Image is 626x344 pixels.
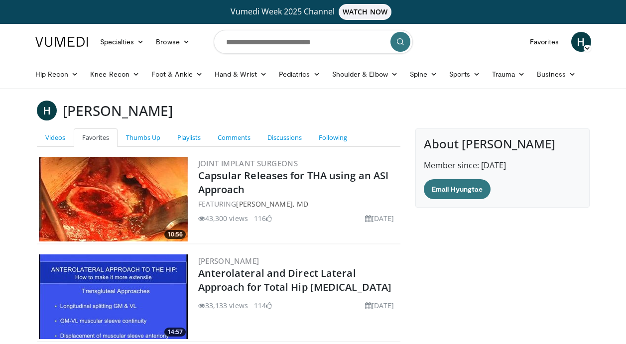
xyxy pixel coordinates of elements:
[198,213,248,224] li: 43,300 views
[39,254,188,339] a: 14:57
[145,64,209,84] a: Foot & Ankle
[150,32,196,52] a: Browse
[404,64,443,84] a: Spine
[164,328,186,337] span: 14:57
[339,4,391,20] span: WATCH NOW
[424,137,581,151] h4: About [PERSON_NAME]
[29,64,85,84] a: Hip Recon
[443,64,486,84] a: Sports
[118,128,169,147] a: Thumbs Up
[37,101,57,120] a: H
[198,266,392,294] a: Anterolateral and Direct Lateral Approach for Total Hip [MEDICAL_DATA]
[35,37,88,47] img: VuMedi Logo
[365,300,394,311] li: [DATE]
[198,300,248,311] li: 33,133 views
[214,30,413,54] input: Search topics, interventions
[94,32,150,52] a: Specialties
[198,158,298,168] a: Joint Implant Surgeons
[254,300,272,311] li: 114
[259,128,310,147] a: Discussions
[39,157,188,241] a: 10:56
[198,199,398,209] div: FEATURING
[365,213,394,224] li: [DATE]
[486,64,531,84] a: Trauma
[39,157,188,241] img: 314571_3.png.300x170_q85_crop-smart_upscale.jpg
[531,64,582,84] a: Business
[424,179,491,199] a: Email Hyungtae
[209,64,273,84] a: Hand & Wrist
[198,256,259,266] a: [PERSON_NAME]
[524,32,565,52] a: Favorites
[169,128,209,147] a: Playlists
[209,128,259,147] a: Comments
[236,199,308,209] a: [PERSON_NAME], MD
[164,230,186,239] span: 10:56
[84,64,145,84] a: Knee Recon
[571,32,591,52] a: H
[273,64,326,84] a: Pediatrics
[326,64,404,84] a: Shoulder & Elbow
[37,4,590,20] a: Vumedi Week 2025 ChannelWATCH NOW
[424,159,581,171] p: Member since: [DATE]
[39,254,188,339] img: 297905_0000_1.png.300x170_q85_crop-smart_upscale.jpg
[310,128,356,147] a: Following
[63,101,173,120] h3: [PERSON_NAME]
[254,213,272,224] li: 116
[37,128,74,147] a: Videos
[198,169,389,196] a: Capsular Releases for THA using an ASI Approach
[74,128,118,147] a: Favorites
